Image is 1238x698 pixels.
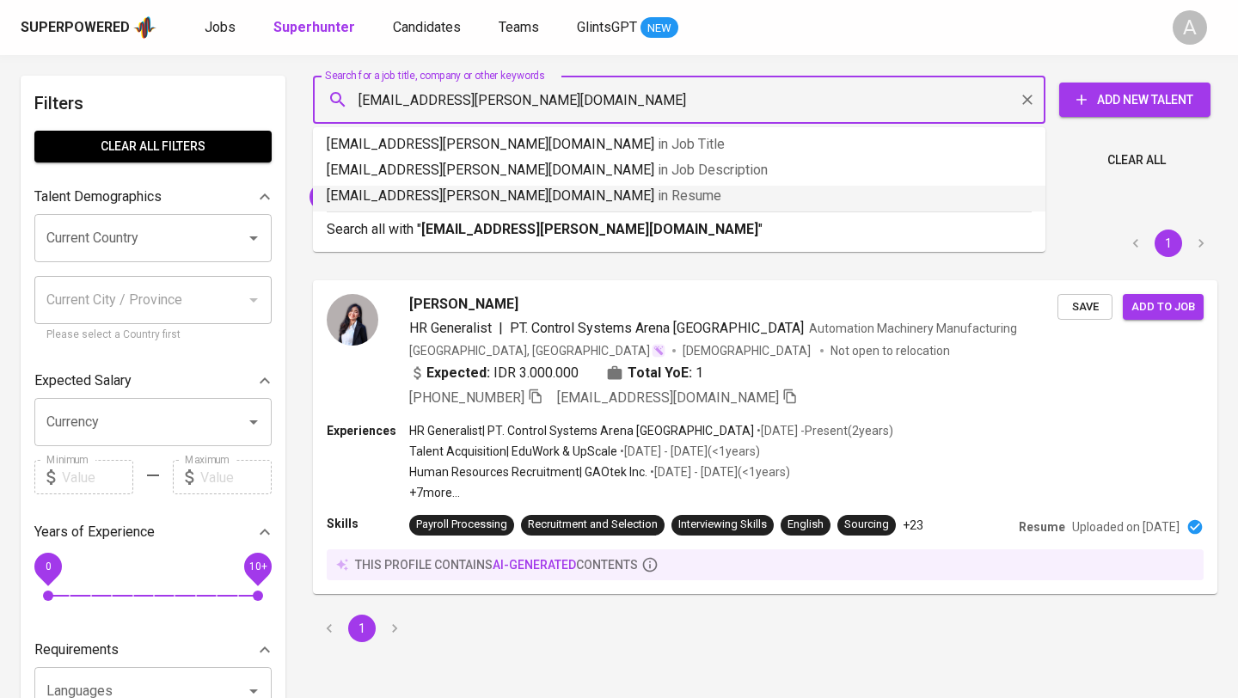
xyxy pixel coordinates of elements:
button: Add New Talent [1059,83,1210,117]
span: | [499,318,503,339]
span: Add New Talent [1073,89,1197,111]
span: 10+ [248,560,267,572]
div: Expected Salary [34,364,272,398]
span: [PERSON_NAME] [409,294,518,315]
button: Open [242,410,266,434]
span: Clear All filters [48,136,258,157]
span: [PHONE_NUMBER] [409,389,524,406]
button: Add to job [1123,294,1204,321]
button: page 1 [348,615,376,642]
span: Save [1066,297,1104,317]
div: Superpowered [21,18,130,38]
span: HR Generalist [409,320,492,336]
p: +7 more ... [409,484,893,501]
p: • [DATE] - Present ( 2 years ) [754,422,893,439]
p: Not open to relocation [830,342,950,359]
a: Teams [499,17,542,39]
span: 0 [45,560,51,572]
span: [EMAIL_ADDRESS][DOMAIN_NAME] [557,389,779,406]
input: Value [200,460,272,494]
span: NEW [640,20,678,37]
p: [EMAIL_ADDRESS][PERSON_NAME][DOMAIN_NAME] [327,160,1032,181]
div: A [1173,10,1207,45]
span: PT. Control Systems Arena [GEOGRAPHIC_DATA] [510,320,804,336]
span: in Job Description [658,162,768,178]
span: Resume : [EMAIL_ADDRESS][DOMAIN_NAME] [309,188,552,205]
a: Jobs [205,17,239,39]
p: [EMAIL_ADDRESS][PERSON_NAME][DOMAIN_NAME] [327,134,1032,155]
button: Open [242,226,266,250]
button: Save [1057,294,1112,321]
span: Automation Machinery Manufacturing [809,321,1017,335]
div: Resume: [EMAIL_ADDRESS][DOMAIN_NAME] [309,183,570,211]
p: Resume [1019,518,1065,536]
div: Talent Demographics [34,180,272,214]
span: 1 [696,363,703,383]
div: Recruitment and Selection [528,517,658,533]
p: Requirements [34,640,119,660]
b: Total YoE: [628,363,692,383]
a: [PERSON_NAME]HR Generalist|PT. Control Systems Arena [GEOGRAPHIC_DATA]Automation Machinery Manufa... [313,280,1217,594]
span: [DEMOGRAPHIC_DATA] [683,342,813,359]
p: +23 [903,517,923,534]
span: Teams [499,19,539,35]
b: [EMAIL_ADDRESS][PERSON_NAME][DOMAIN_NAME] [421,221,758,237]
a: Candidates [393,17,464,39]
p: Skills [327,515,409,532]
span: GlintsGPT [577,19,637,35]
div: English [788,517,824,533]
input: Value [62,460,133,494]
span: in Resume [658,187,721,204]
p: Search all with " " [327,219,1032,240]
p: Expected Salary [34,370,132,391]
p: Experiences [327,422,409,439]
nav: pagination navigation [1119,230,1217,257]
span: Jobs [205,19,236,35]
div: Sourcing [844,517,889,533]
a: GlintsGPT NEW [577,17,678,39]
p: • [DATE] - [DATE] ( <1 years ) [647,463,790,481]
p: HR Generalist | PT. Control Systems Arena [GEOGRAPHIC_DATA] [409,422,754,439]
div: Interviewing Skills [678,517,767,533]
button: page 1 [1155,230,1182,257]
img: magic_wand.svg [652,344,665,358]
button: Clear All filters [34,131,272,162]
img: b2fbfcf91ab9b390fa29fba0b30e5e37.jpeg [327,294,378,346]
button: Clear [1015,88,1039,112]
span: Candidates [393,19,461,35]
p: • [DATE] - [DATE] ( <1 years ) [617,443,760,460]
div: Payroll Processing [416,517,507,533]
span: Clear All [1107,150,1166,171]
p: [EMAIL_ADDRESS][PERSON_NAME][DOMAIN_NAME] [327,186,1032,206]
div: Years of Experience [34,515,272,549]
p: Please select a Country first [46,327,260,344]
button: Clear All [1100,144,1173,176]
nav: pagination navigation [313,615,411,642]
span: Add to job [1131,297,1195,317]
b: Superhunter [273,19,355,35]
p: Talent Acquisition | EduWork & UpScale [409,443,617,460]
b: Expected: [426,363,490,383]
h6: Filters [34,89,272,117]
a: Superpoweredapp logo [21,15,156,40]
a: Superhunter [273,17,359,39]
div: [GEOGRAPHIC_DATA], [GEOGRAPHIC_DATA] [409,342,665,359]
span: in Job Title [658,136,725,152]
span: AI-generated [493,558,576,572]
div: Requirements [34,633,272,667]
p: Human Resources Recruitment | GAOtek Inc. [409,463,647,481]
div: IDR 3.000.000 [409,363,579,383]
img: app logo [133,15,156,40]
p: Years of Experience [34,522,155,542]
p: this profile contains contents [355,556,638,573]
p: Uploaded on [DATE] [1072,518,1180,536]
p: Talent Demographics [34,187,162,207]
